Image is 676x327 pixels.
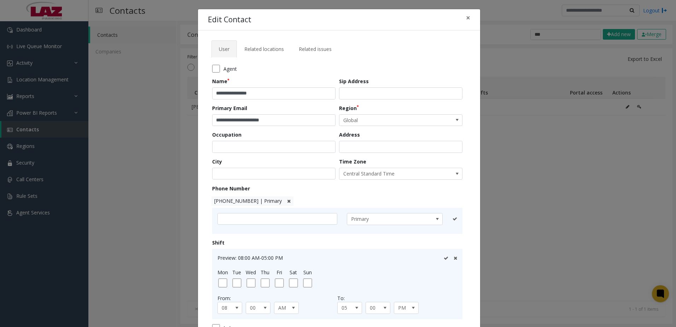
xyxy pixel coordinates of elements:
[339,115,438,126] span: Global
[246,302,265,314] span: 00
[303,269,312,276] label: Sun
[339,78,369,85] label: Sip Address
[232,269,241,276] label: Tue
[261,269,269,276] label: Thu
[394,302,413,314] span: PM
[244,46,284,52] span: Related locations
[217,269,228,276] label: Mon
[339,158,366,165] label: Time Zone
[274,302,293,314] span: AM
[466,13,470,23] span: ×
[212,104,247,112] label: Primary Email
[218,302,237,314] span: 08
[223,65,237,73] span: Agent
[212,131,241,138] label: Occupation
[246,269,256,276] label: Wed
[339,168,438,179] span: Central Standard Time
[347,213,423,225] span: Primary
[290,269,297,276] label: Sat
[214,197,282,204] span: [PHONE_NUMBER] | Primary
[212,239,225,246] label: Shift
[339,104,359,112] label: Region
[212,185,250,192] label: Phone Number
[366,302,385,314] span: 00
[217,254,283,261] span: Preview: 08:00 AM-05:00 PM
[276,269,282,276] label: Fri
[212,158,222,165] label: City
[217,294,337,302] div: From:
[208,14,251,25] h4: Edit Contact
[339,131,360,138] label: Address
[211,40,467,52] ul: Tabs
[299,46,332,52] span: Related issues
[461,9,475,27] button: Close
[219,46,229,52] span: User
[212,78,229,85] label: Name
[338,302,357,314] span: 05
[337,294,457,302] div: To:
